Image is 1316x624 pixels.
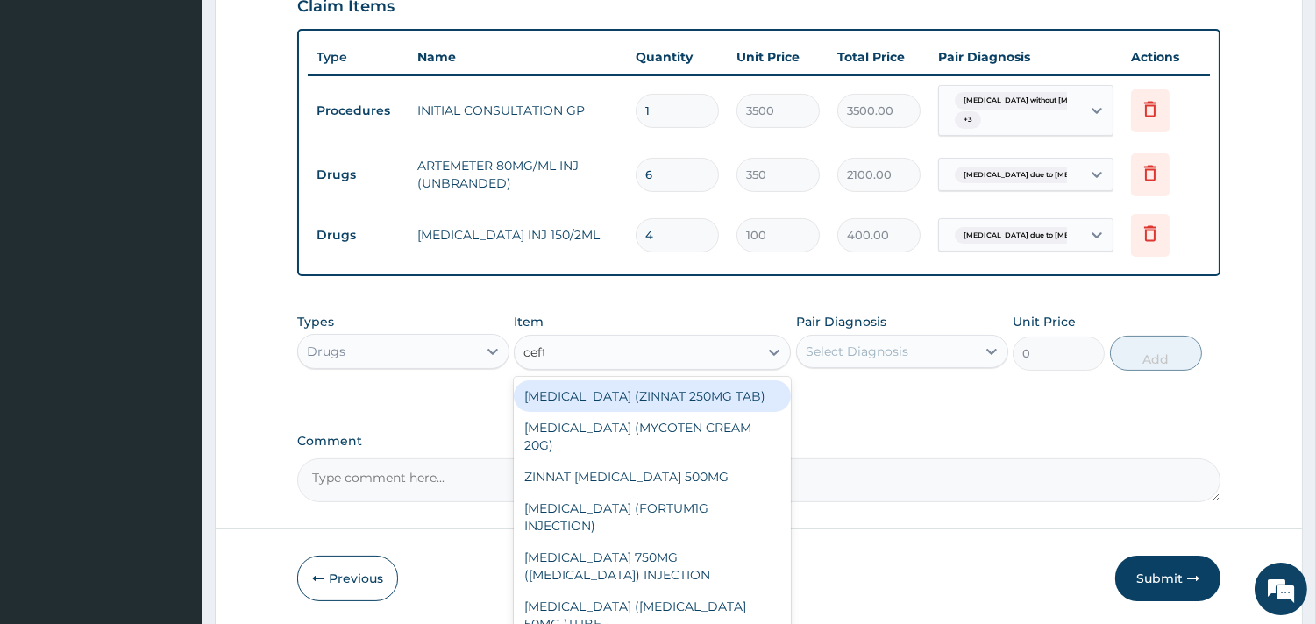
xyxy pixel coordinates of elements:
[514,380,791,412] div: [MEDICAL_DATA] (ZINNAT 250MG TAB)
[514,313,544,330] label: Item
[308,159,409,191] td: Drugs
[297,434,1220,449] label: Comment
[308,95,409,127] td: Procedures
[409,93,627,128] td: INITIAL CONSULTATION GP
[307,343,345,360] div: Drugs
[955,111,981,129] span: + 3
[102,195,242,372] span: We're online!
[297,556,398,601] button: Previous
[514,461,791,493] div: ZINNAT [MEDICAL_DATA] 500MG
[9,428,334,489] textarea: Type your message and hit 'Enter'
[955,92,1132,110] span: [MEDICAL_DATA] without [MEDICAL_DATA]
[514,412,791,461] div: [MEDICAL_DATA] (MYCOTEN CREAM 20G)
[514,493,791,542] div: [MEDICAL_DATA] (FORTUM1G INJECTION)
[955,227,1149,245] span: [MEDICAL_DATA] due to [MEDICAL_DATA] falc...
[929,39,1122,74] th: Pair Diagnosis
[514,542,791,591] div: [MEDICAL_DATA] 750MG ([MEDICAL_DATA]) INJECTION
[1122,39,1210,74] th: Actions
[1110,336,1202,371] button: Add
[728,39,829,74] th: Unit Price
[297,315,334,330] label: Types
[1115,556,1220,601] button: Submit
[409,39,627,74] th: Name
[806,343,908,360] div: Select Diagnosis
[308,41,409,74] th: Type
[409,217,627,252] td: [MEDICAL_DATA] INJ 150/2ML
[91,98,295,121] div: Chat with us now
[796,313,886,330] label: Pair Diagnosis
[409,148,627,201] td: ARTEMETER 80MG/ML INJ (UNBRANDED)
[1013,313,1076,330] label: Unit Price
[955,167,1149,184] span: [MEDICAL_DATA] due to [MEDICAL_DATA] falc...
[308,219,409,252] td: Drugs
[288,9,330,51] div: Minimize live chat window
[32,88,71,131] img: d_794563401_company_1708531726252_794563401
[627,39,728,74] th: Quantity
[829,39,929,74] th: Total Price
